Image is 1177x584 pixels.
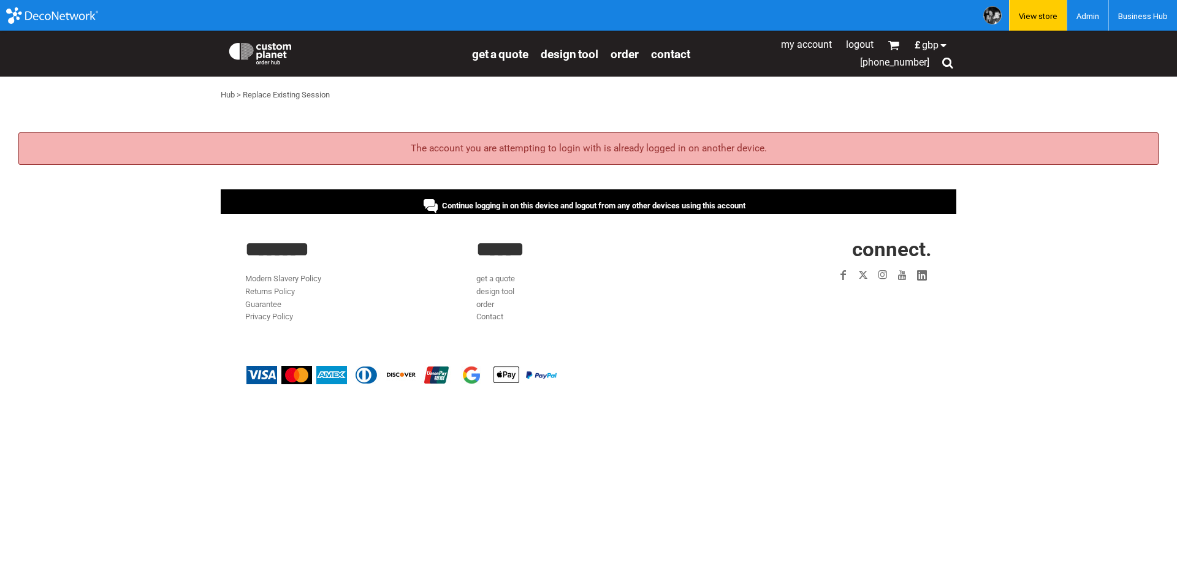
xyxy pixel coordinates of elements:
a: Guarantee [245,300,281,309]
img: Discover [386,366,417,384]
a: order [611,47,639,61]
a: get a quote [472,47,528,61]
div: Replace Existing Session [243,89,330,102]
img: PayPal [526,371,557,379]
img: Google Pay [456,366,487,384]
div: The account you are attempting to login with is already logged in on another device. [18,132,1159,165]
a: design tool [476,287,514,296]
img: Diners Club [351,366,382,384]
span: £ [915,40,922,50]
a: get a quote [476,274,515,283]
a: Modern Slavery Policy [245,274,321,283]
a: design tool [541,47,598,61]
iframe: Customer reviews powered by Trustpilot [763,292,932,307]
a: Custom Planet [221,34,466,70]
img: Mastercard [281,366,312,384]
span: [PHONE_NUMBER] [860,56,929,68]
a: Privacy Policy [245,312,293,321]
a: Contact [476,312,503,321]
img: China UnionPay [421,366,452,384]
h2: CONNECT. [708,239,932,259]
a: Hub [221,90,235,99]
a: order [476,300,494,309]
img: Custom Planet [227,40,294,64]
div: > [237,89,241,102]
span: GBP [922,40,939,50]
a: Logout [846,39,874,50]
a: Contact [651,47,690,61]
a: Returns Policy [245,287,295,296]
img: Apple Pay [491,366,522,384]
img: Visa [246,366,277,384]
span: Continue logging in on this device and logout from any other devices using this account [442,201,745,210]
a: My Account [781,39,832,50]
img: American Express [316,366,347,384]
